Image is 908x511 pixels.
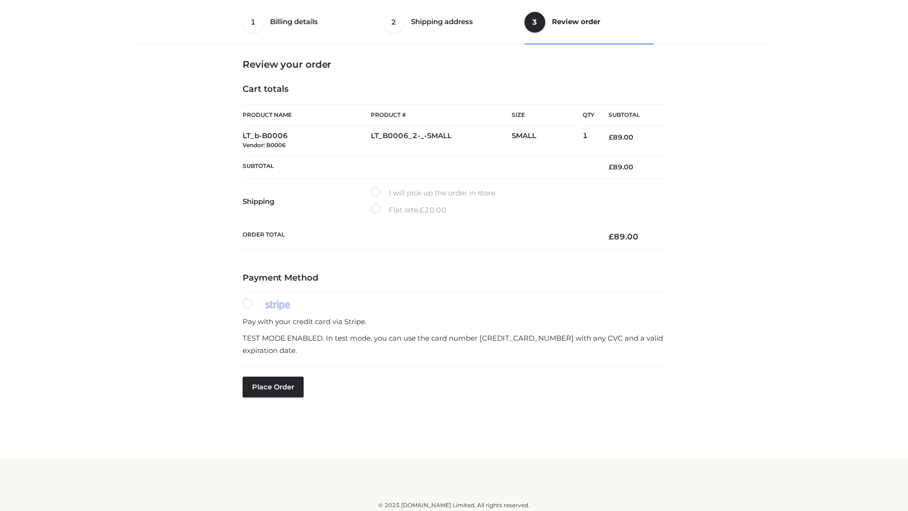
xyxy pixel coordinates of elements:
td: SMALL [512,126,583,156]
p: TEST MODE ENABLED. In test mode, you can use the card number [CREDIT_CARD_NUMBER] with any CVC an... [243,332,665,356]
th: Order Total [243,224,594,249]
span: £ [609,133,613,141]
th: Subtotal [594,105,665,126]
th: Size [512,105,578,126]
small: Vendor: B0006 [243,141,286,149]
h4: Payment Method [243,273,665,283]
th: Qty [583,104,594,126]
bdi: 20.00 [419,205,446,214]
p: Pay with your credit card via Stripe. [243,316,665,328]
td: 1 [583,126,594,156]
th: Product # [371,104,512,126]
h4: Cart totals [243,84,665,95]
bdi: 89.00 [609,232,638,241]
td: LT_b-B0006 [243,126,371,156]
h3: Review your order [243,59,665,70]
span: £ [609,232,614,241]
th: Shipping [243,179,371,224]
label: Flat rate: [371,204,446,216]
button: Place order [243,377,304,397]
td: LT_B0006_2-_-SMALL [371,126,512,156]
span: £ [419,205,424,214]
label: I will pick up the order in store. [371,187,497,199]
th: Subtotal [243,155,594,178]
div: © 2025 [DOMAIN_NAME] Limited. All rights reserved. [140,501,768,510]
span: £ [609,163,613,171]
bdi: 89.00 [609,133,633,141]
bdi: 89.00 [609,163,633,171]
th: Product Name [243,104,371,126]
